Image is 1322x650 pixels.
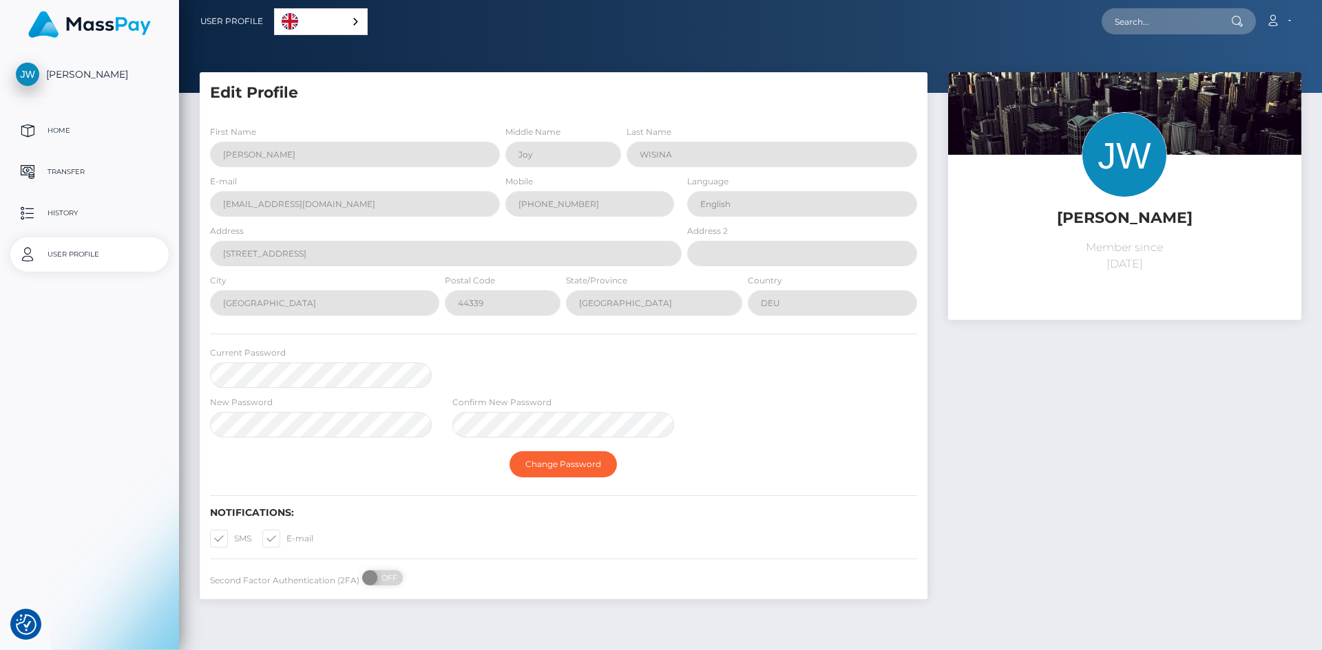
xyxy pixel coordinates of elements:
p: Transfer [16,162,163,182]
p: History [16,203,163,224]
input: Search... [1102,8,1231,34]
img: ... [948,72,1301,307]
label: Address 2 [687,225,728,237]
h5: Edit Profile [210,83,917,104]
label: Address [210,225,244,237]
a: User Profile [200,7,263,36]
span: [PERSON_NAME] [10,68,169,80]
label: Second Factor Authentication (2FA) [210,574,359,587]
label: First Name [210,126,256,138]
a: User Profile [10,237,169,272]
label: City [210,274,227,287]
button: Change Password [510,451,617,477]
button: Consent Preferences [16,614,36,635]
h6: Notifications: [210,507,917,519]
label: Postal Code [445,274,495,287]
a: Home [10,113,169,148]
p: User Profile [16,244,163,265]
p: Member since [DATE] [958,239,1291,272]
aside: Language selected: English [274,8,368,35]
label: E-mail [262,530,313,548]
p: Home [16,120,163,141]
label: Middle Name [505,126,560,138]
label: Language [687,175,728,188]
span: OFF [370,570,404,585]
label: New Password [210,396,273,409]
label: SMS [210,530,251,548]
h5: [PERSON_NAME] [958,208,1291,229]
a: English [275,9,367,34]
a: Transfer [10,155,169,189]
label: State/Province [566,274,627,287]
img: MassPay [28,11,151,38]
img: Revisit consent button [16,614,36,635]
div: Language [274,8,368,35]
label: Confirm New Password [452,396,552,409]
label: Last Name [627,126,671,138]
a: History [10,196,169,230]
label: Current Password [210,347,286,359]
label: E-mail [210,175,237,188]
label: Country [748,274,782,287]
label: Mobile [505,175,533,188]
